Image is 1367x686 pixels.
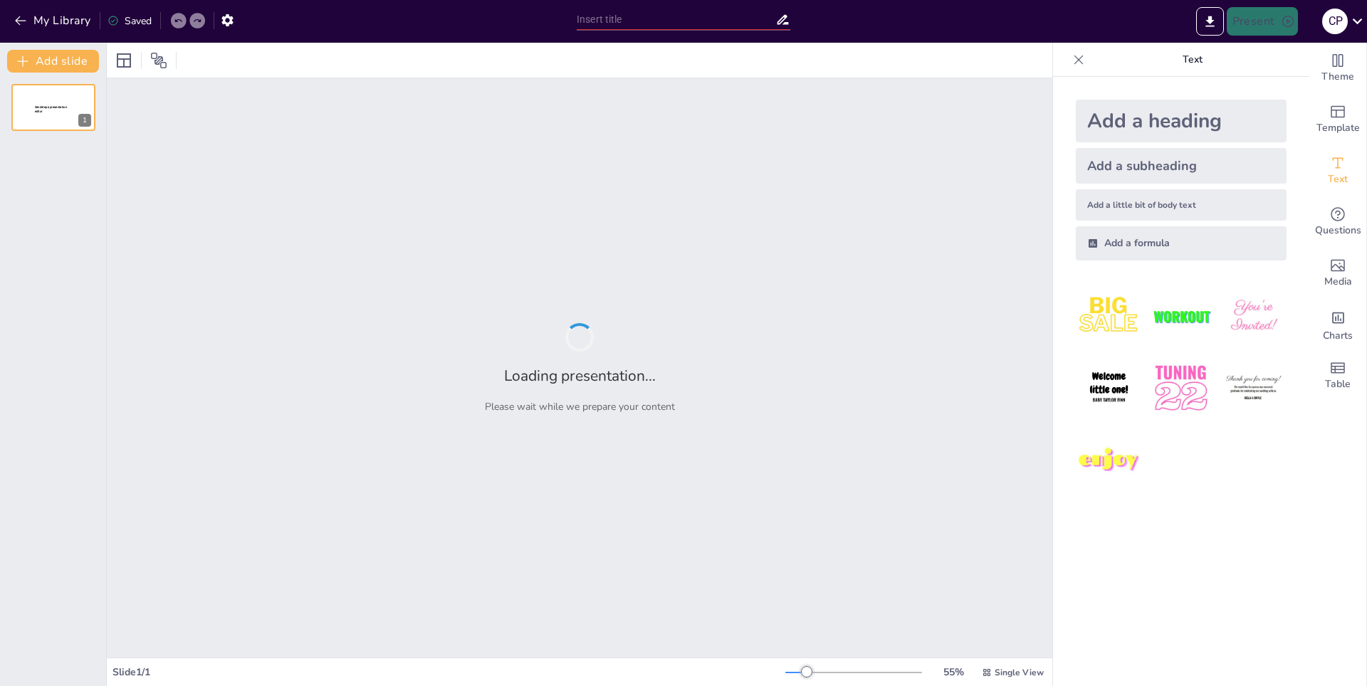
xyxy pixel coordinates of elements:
[1328,171,1348,187] span: Text
[1076,148,1287,184] div: Add a subheading
[1076,355,1142,421] img: 4.jpeg
[1323,328,1353,344] span: Charts
[112,665,785,679] div: Slide 1 / 1
[1196,7,1224,36] button: Export to PowerPoint
[1309,43,1366,94] div: Change the overall theme
[1227,7,1298,36] button: Present
[1324,274,1352,290] span: Media
[7,50,99,73] button: Add slide
[1220,355,1287,421] img: 6.jpeg
[108,14,152,28] div: Saved
[1309,196,1366,248] div: Get real-time input from your audience
[112,49,135,72] div: Layout
[150,52,167,69] span: Position
[504,366,656,386] h2: Loading presentation...
[78,114,91,127] div: 1
[577,9,775,30] input: Insert title
[1316,120,1360,136] span: Template
[1309,94,1366,145] div: Add ready made slides
[1148,283,1214,349] img: 2.jpeg
[1309,350,1366,401] div: Add a table
[11,84,95,131] div: 1
[35,105,67,113] span: Sendsteps presentation editor
[1076,283,1142,349] img: 1.jpeg
[1309,145,1366,196] div: Add text boxes
[1309,299,1366,350] div: Add charts and graphs
[1076,189,1287,221] div: Add a little bit of body text
[936,665,970,679] div: 55 %
[1315,223,1361,238] span: Questions
[1322,7,1348,36] button: С Р
[1220,283,1287,349] img: 3.jpeg
[1076,100,1287,142] div: Add a heading
[1076,428,1142,494] img: 7.jpeg
[995,667,1044,678] span: Single View
[485,400,675,413] p: Please wait while we prepare your content
[1325,376,1351,392] span: Table
[1321,69,1354,85] span: Theme
[1090,43,1295,77] p: Text
[1148,355,1214,421] img: 5.jpeg
[1076,226,1287,260] div: Add a formula
[1322,9,1348,34] div: С Р
[11,9,97,32] button: My Library
[1309,248,1366,299] div: Add images, graphics, shapes or video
